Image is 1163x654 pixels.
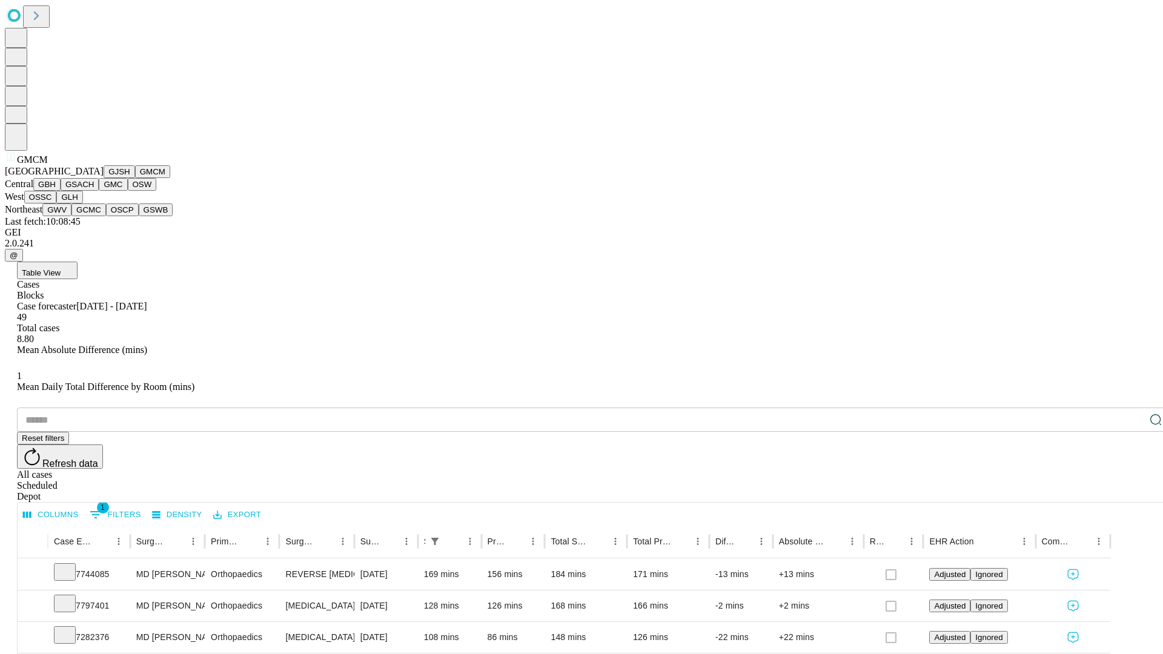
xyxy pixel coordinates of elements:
[398,533,415,550] button: Menu
[462,533,479,550] button: Menu
[424,590,475,621] div: 128 mins
[715,622,767,653] div: -22 mins
[56,191,82,203] button: GLH
[139,203,173,216] button: GSWB
[886,533,903,550] button: Sort
[424,559,475,590] div: 169 mins
[259,533,276,550] button: Menu
[5,227,1158,238] div: GEI
[17,444,103,469] button: Refresh data
[42,203,71,216] button: GWV
[525,533,542,550] button: Menu
[633,590,703,621] div: 166 mins
[285,590,348,621] div: [MEDICAL_DATA] [MEDICAL_DATA]
[975,601,1002,610] span: Ignored
[426,533,443,550] div: 1 active filter
[33,178,61,191] button: GBH
[827,533,844,550] button: Sort
[24,191,57,203] button: OSSC
[975,570,1002,579] span: Ignored
[779,590,858,621] div: +2 mins
[22,268,61,277] span: Table View
[779,537,826,546] div: Absolute Difference
[551,537,589,546] div: Total Scheduled Duration
[424,537,425,546] div: Scheduled In Room Duration
[22,434,64,443] span: Reset filters
[551,622,621,653] div: 148 mins
[17,432,69,444] button: Reset filters
[17,345,147,355] span: Mean Absolute Difference (mins)
[736,533,753,550] button: Sort
[242,533,259,550] button: Sort
[551,590,621,621] div: 168 mins
[87,505,144,524] button: Show filters
[104,165,135,178] button: GJSH
[99,178,127,191] button: GMC
[285,622,348,653] div: [MEDICAL_DATA] [MEDICAL_DATA], EXTENSIVE, 3 OR MORE DISCRETE STRUCTURES
[17,262,78,279] button: Table View
[488,622,539,653] div: 86 mins
[61,178,99,191] button: GSACH
[76,301,147,311] span: [DATE] - [DATE]
[5,204,42,214] span: Northeast
[970,631,1007,644] button: Ignored
[975,533,992,550] button: Sort
[17,312,27,322] span: 49
[360,537,380,546] div: Surgery Date
[136,559,199,590] div: MD [PERSON_NAME] [PERSON_NAME]
[17,334,34,344] span: 8.80
[317,533,334,550] button: Sort
[975,633,1002,642] span: Ignored
[136,590,199,621] div: MD [PERSON_NAME] [PERSON_NAME]
[211,590,273,621] div: Orthopaedics
[54,622,124,653] div: 7282376
[551,559,621,590] div: 184 mins
[71,203,106,216] button: GCMC
[97,501,109,514] span: 1
[5,249,23,262] button: @
[844,533,861,550] button: Menu
[715,537,735,546] div: Difference
[42,458,98,469] span: Refresh data
[17,301,76,311] span: Case forecaster
[54,559,124,590] div: 7744085
[360,590,412,621] div: [DATE]
[689,533,706,550] button: Menu
[715,590,767,621] div: -2 mins
[210,506,264,524] button: Export
[106,203,139,216] button: OSCP
[929,631,970,644] button: Adjusted
[1073,533,1090,550] button: Sort
[672,533,689,550] button: Sort
[870,537,886,546] div: Resolved in EHR
[149,506,205,524] button: Density
[54,537,92,546] div: Case Epic Id
[426,533,443,550] button: Show filters
[17,381,194,392] span: Mean Daily Total Difference by Room (mins)
[20,506,82,524] button: Select columns
[5,238,1158,249] div: 2.0.241
[211,559,273,590] div: Orthopaedics
[715,559,767,590] div: -13 mins
[934,601,966,610] span: Adjusted
[970,568,1007,581] button: Ignored
[590,533,607,550] button: Sort
[285,537,316,546] div: Surgery Name
[135,165,170,178] button: GMCM
[929,568,970,581] button: Adjusted
[110,533,127,550] button: Menu
[5,191,24,202] span: West
[445,533,462,550] button: Sort
[508,533,525,550] button: Sort
[5,179,33,189] span: Central
[488,590,539,621] div: 126 mins
[5,166,104,176] span: [GEOGRAPHIC_DATA]
[633,622,703,653] div: 126 mins
[24,627,42,649] button: Expand
[360,559,412,590] div: [DATE]
[211,537,241,546] div: Primary Service
[24,564,42,586] button: Expand
[5,216,81,226] span: Last fetch: 10:08:45
[1090,533,1107,550] button: Menu
[633,537,671,546] div: Total Predicted Duration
